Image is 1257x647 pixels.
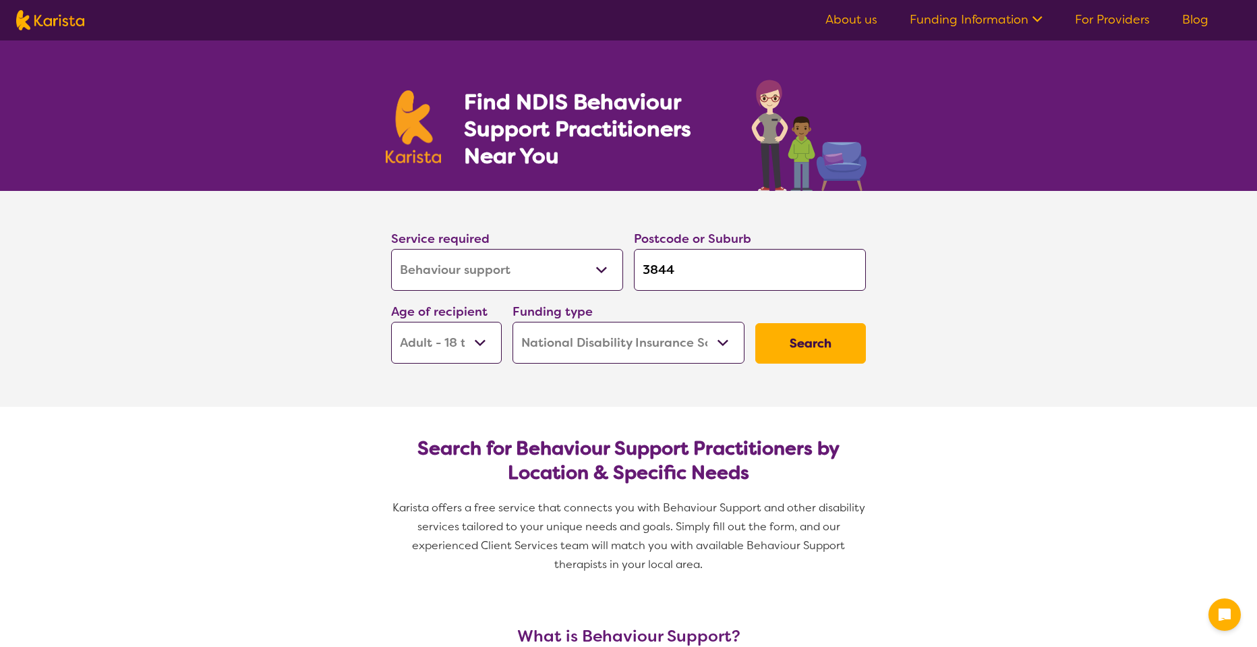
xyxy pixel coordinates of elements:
[1075,11,1150,28] a: For Providers
[386,627,871,646] h3: What is Behaviour Support?
[755,323,866,364] button: Search
[910,11,1043,28] a: Funding Information
[825,11,877,28] a: About us
[634,249,866,291] input: Type
[386,499,871,574] p: Karista offers a free service that connects you with Behaviour Support and other disability servi...
[402,437,855,485] h2: Search for Behaviour Support Practitioners by Location & Specific Needs
[464,88,725,169] h1: Find NDIS Behaviour Support Practitioners Near You
[748,73,871,191] img: behaviour-support
[16,10,84,30] img: Karista logo
[1182,11,1208,28] a: Blog
[391,304,488,320] label: Age of recipient
[386,90,441,163] img: Karista logo
[634,231,751,247] label: Postcode or Suburb
[513,304,593,320] label: Funding type
[391,231,490,247] label: Service required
